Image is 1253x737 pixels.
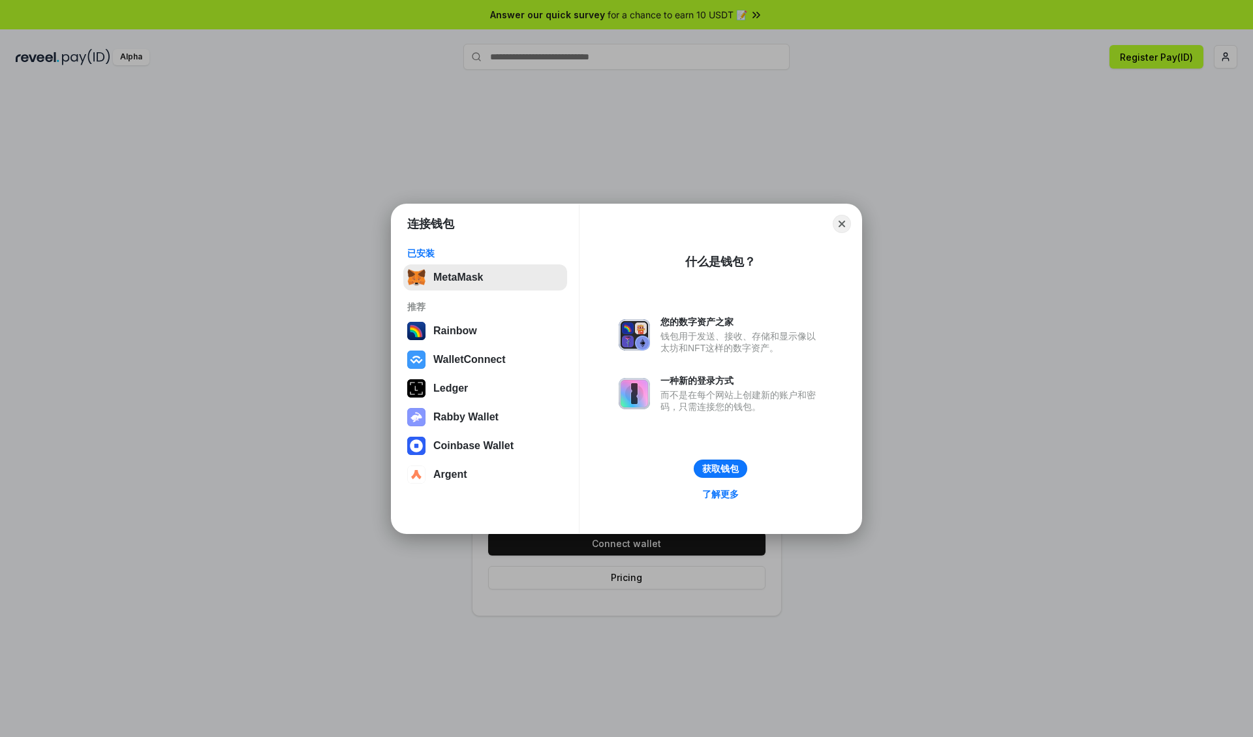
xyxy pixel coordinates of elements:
[833,215,851,233] button: Close
[407,322,425,340] img: svg+xml,%3Csvg%20width%3D%22120%22%20height%3D%22120%22%20viewBox%3D%220%200%20120%20120%22%20fil...
[407,465,425,484] img: svg+xml,%3Csvg%20width%3D%2228%22%20height%3D%2228%22%20viewBox%3D%220%200%2028%2028%22%20fill%3D...
[407,351,425,369] img: svg+xml,%3Csvg%20width%3D%2228%22%20height%3D%2228%22%20viewBox%3D%220%200%2028%2028%22%20fill%3D...
[407,216,454,232] h1: 连接钱包
[403,264,567,290] button: MetaMask
[433,440,514,452] div: Coinbase Wallet
[702,488,739,500] div: 了解更多
[433,354,506,366] div: WalletConnect
[403,318,567,344] button: Rainbow
[433,272,483,283] div: MetaMask
[403,347,567,373] button: WalletConnect
[407,268,425,287] img: svg+xml,%3Csvg%20fill%3D%22none%22%20height%3D%2233%22%20viewBox%3D%220%200%2035%2033%22%20width%...
[407,301,563,313] div: 推荐
[433,411,499,423] div: Rabby Wallet
[407,408,425,426] img: svg+xml,%3Csvg%20xmlns%3D%22http%3A%2F%2Fwww.w3.org%2F2000%2Fsvg%22%20fill%3D%22none%22%20viewBox...
[407,437,425,455] img: svg+xml,%3Csvg%20width%3D%2228%22%20height%3D%2228%22%20viewBox%3D%220%200%2028%2028%22%20fill%3D...
[403,433,567,459] button: Coinbase Wallet
[619,378,650,409] img: svg+xml,%3Csvg%20xmlns%3D%22http%3A%2F%2Fwww.w3.org%2F2000%2Fsvg%22%20fill%3D%22none%22%20viewBox...
[660,316,822,328] div: 您的数字资产之家
[694,486,747,503] a: 了解更多
[407,247,563,259] div: 已安装
[660,330,822,354] div: 钱包用于发送、接收、存储和显示像以太坊和NFT这样的数字资产。
[403,462,567,488] button: Argent
[407,379,425,398] img: svg+xml,%3Csvg%20xmlns%3D%22http%3A%2F%2Fwww.w3.org%2F2000%2Fsvg%22%20width%3D%2228%22%20height%3...
[403,375,567,401] button: Ledger
[433,383,468,394] div: Ledger
[694,460,747,478] button: 获取钱包
[685,254,756,270] div: 什么是钱包？
[660,389,822,413] div: 而不是在每个网站上创建新的账户和密码，只需连接您的钱包。
[433,325,477,337] div: Rainbow
[433,469,467,480] div: Argent
[619,319,650,351] img: svg+xml,%3Csvg%20xmlns%3D%22http%3A%2F%2Fwww.w3.org%2F2000%2Fsvg%22%20fill%3D%22none%22%20viewBox...
[403,404,567,430] button: Rabby Wallet
[702,463,739,475] div: 获取钱包
[660,375,822,386] div: 一种新的登录方式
